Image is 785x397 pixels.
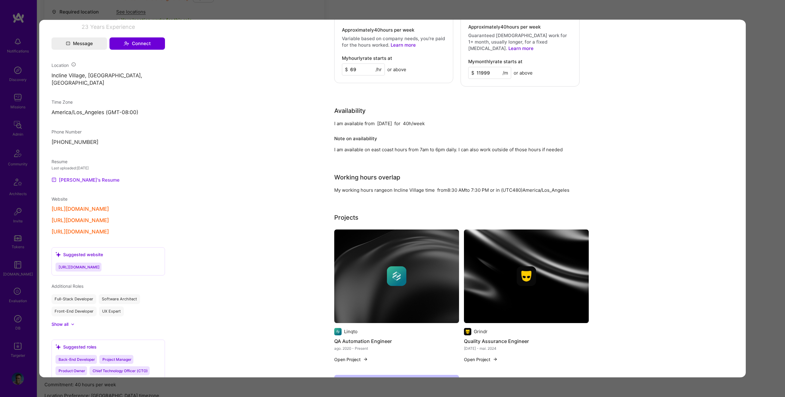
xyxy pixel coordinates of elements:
[52,283,83,289] span: Additional Roles
[471,69,474,76] span: $
[363,357,368,362] img: arrow-right
[342,56,392,61] h4: My hourly rate starts at
[59,357,95,362] span: Back-End Developer
[334,172,400,182] div: Working hours overlap
[102,357,132,362] span: Project Manager
[409,120,425,126] div: h/week
[447,187,495,193] span: 8:30 AM to 7:30 PM or
[334,120,375,126] div: I am available from
[52,62,165,68] div: Location
[93,368,148,373] span: Chief Technology Officer (CTO)
[52,229,109,235] button: [URL][DOMAIN_NAME]
[90,24,135,30] span: Years Experience
[345,66,348,73] span: $
[468,32,572,51] p: Guaranteed [DEMOGRAPHIC_DATA] work for 1+ month, usually longer, for a fixed [MEDICAL_DATA].
[342,27,446,33] h4: Approximately 40 hours per week
[56,252,61,257] i: icon SuggestedTeams
[464,356,498,363] button: Open Project
[468,67,511,79] input: XXX
[464,345,589,352] div: [DATE] - mai. 2024
[52,294,96,304] div: Full-Stack Developer
[387,266,407,286] img: Company logo
[99,294,140,304] div: Software Architect
[342,35,446,48] p: Variable based on company needs, you’re paid for the hours worked.
[377,120,392,126] div: [DATE]
[52,321,68,327] div: Show all
[517,266,536,286] img: Company logo
[56,344,61,349] i: icon SuggestedTeams
[334,106,366,115] div: Availability
[52,165,165,171] div: Last uploaded: [DATE]
[39,20,746,377] div: modal
[56,251,103,258] div: Suggested website
[334,356,368,363] button: Open Project
[52,72,165,87] p: Incline Village, [GEOGRAPHIC_DATA], [GEOGRAPHIC_DATA]
[376,66,382,73] span: /hr
[52,177,56,182] img: Resume
[387,66,406,73] span: or above
[334,213,358,222] div: Projects
[464,328,471,335] img: Company logo
[52,109,165,116] p: America/Los_Angeles (GMT-08:00 )
[334,345,459,352] div: ago. 2020 - Present
[334,328,342,335] img: Company logo
[391,42,416,48] a: Learn more
[52,176,120,183] a: [PERSON_NAME]'s Resume
[52,306,97,316] div: Front-End Developer
[464,229,589,323] img: cover
[59,265,100,269] span: [URL][DOMAIN_NAME]
[514,69,533,76] span: or above
[394,120,400,126] div: for
[334,134,377,143] div: Note on availability
[468,59,523,64] h4: My monthly rate starts at
[52,99,73,105] span: Time Zone
[474,328,488,335] div: Grindr
[52,217,109,224] button: [URL][DOMAIN_NAME]
[464,337,589,345] h4: Quality Assurance Engineer
[59,368,85,373] span: Product Owner
[342,64,385,75] input: XXX
[334,229,459,323] img: cover
[52,37,107,50] button: Message
[508,45,534,51] a: Learn more
[52,196,67,202] span: Website
[334,146,580,152] div: I am available on east coast hours from 7am to 6pm daily. I can also work outside of those hours ...
[56,344,97,350] div: Suggested roles
[334,187,435,193] div: My working hours range on Incline Village time
[403,120,409,126] div: 40
[52,206,109,212] button: [URL][DOMAIN_NAME]
[503,69,508,76] span: /m
[334,337,459,345] h4: QA Automation Engineer
[52,129,82,134] span: Phone Number
[52,159,67,164] span: Resume
[437,187,569,193] span: from in (UTC 480 ) America/Los_Angeles
[52,139,165,146] p: [PHONE_NUMBER]
[99,306,124,316] div: UX Expert
[344,328,358,335] div: Linqto
[109,37,165,50] button: Connect
[124,41,129,46] i: icon Connect
[468,24,572,29] h4: Approximately 40 hours per week
[493,357,498,362] img: arrow-right
[82,24,88,30] span: 23
[66,41,70,46] i: icon Mail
